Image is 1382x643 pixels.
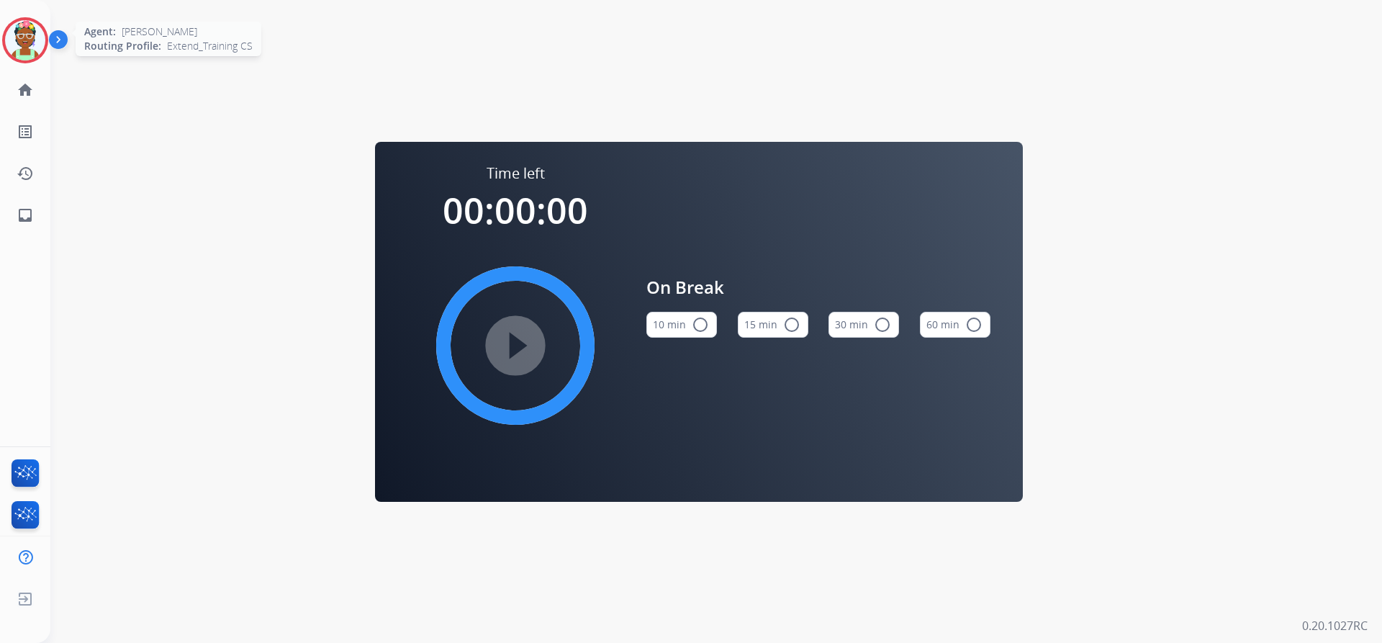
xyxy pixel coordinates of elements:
mat-icon: radio_button_unchecked [692,316,709,333]
span: On Break [646,274,990,300]
mat-icon: list_alt [17,123,34,140]
mat-icon: inbox [17,207,34,224]
span: Agent: [84,24,116,39]
mat-icon: radio_button_unchecked [783,316,800,333]
button: 15 min [738,312,808,338]
span: Time left [487,163,545,184]
img: avatar [5,20,45,60]
span: [PERSON_NAME] [122,24,197,39]
mat-icon: history [17,165,34,182]
button: 60 min [920,312,990,338]
mat-icon: home [17,81,34,99]
button: 30 min [828,312,899,338]
button: 10 min [646,312,717,338]
span: 00:00:00 [443,186,588,235]
p: 0.20.1027RC [1302,617,1368,634]
mat-icon: radio_button_unchecked [874,316,891,333]
mat-icon: radio_button_unchecked [965,316,983,333]
span: Routing Profile: [84,39,161,53]
span: Extend_Training CS [167,39,253,53]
